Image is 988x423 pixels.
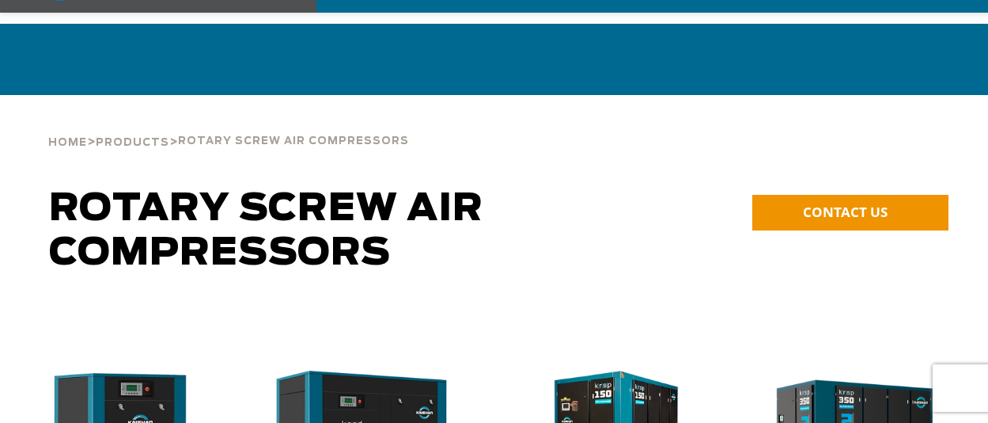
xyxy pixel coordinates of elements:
div: > > [48,95,409,155]
a: CONTACT US [752,195,948,231]
span: Rotary Screw Air Compressors [178,136,409,147]
a: Home [48,135,87,149]
span: Home [48,138,87,148]
span: CONTACT US [803,203,888,221]
span: Rotary Screw Air Compressors [49,190,483,272]
span: Products [96,138,169,148]
a: Products [96,135,169,149]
